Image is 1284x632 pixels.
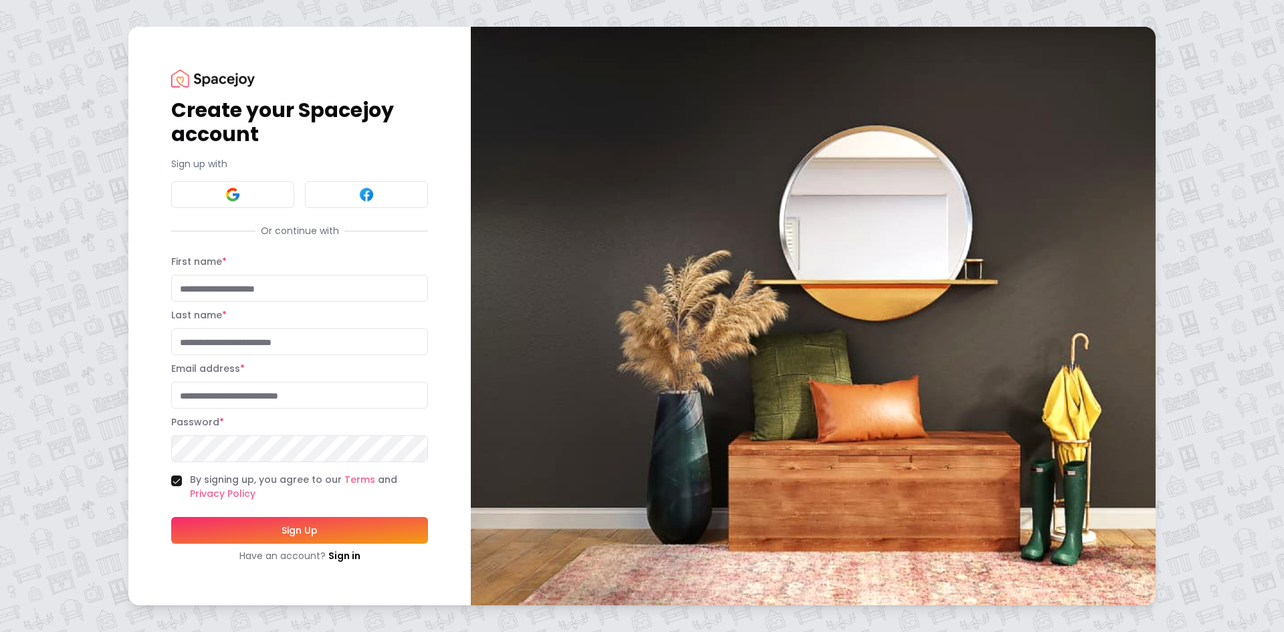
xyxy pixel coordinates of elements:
h1: Create your Spacejoy account [171,98,428,146]
img: banner [471,27,1156,605]
button: Sign Up [171,517,428,544]
label: Last name [171,308,227,322]
p: Sign up with [171,157,428,171]
div: Have an account? [171,549,428,562]
a: Sign in [328,549,360,562]
label: Password [171,415,224,429]
img: Spacejoy Logo [171,70,255,88]
label: By signing up, you agree to our and [190,473,428,501]
label: Email address [171,362,245,375]
a: Terms [344,473,375,486]
a: Privacy Policy [190,487,255,500]
label: First name [171,255,227,268]
img: Google signin [225,187,241,203]
span: Or continue with [255,224,344,237]
img: Facebook signin [358,187,374,203]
